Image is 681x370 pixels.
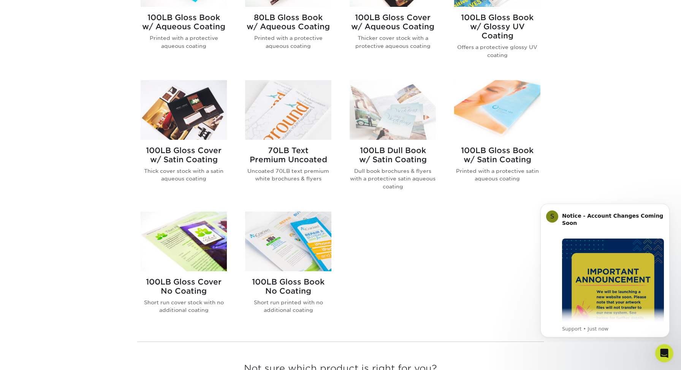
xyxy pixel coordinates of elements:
[245,277,331,296] h2: 100LB Gloss Book No Coating
[141,167,227,183] p: Thick cover stock with a satin aqueous coating
[141,277,227,296] h2: 100LB Gloss Cover No Coating
[454,13,540,40] h2: 100LB Gloss Book w/ Glossy UV Coating
[245,212,331,326] a: 100LB Gloss Book<br/>No Coating Brochures & Flyers 100LB Gloss BookNo Coating Short run printed w...
[141,34,227,50] p: Printed with a protective aqueous coating
[454,80,540,140] img: 100LB Gloss Book<br/>w/ Satin Coating Brochures & Flyers
[245,212,331,271] img: 100LB Gloss Book<br/>No Coating Brochures & Flyers
[454,167,540,183] p: Printed with a protective satin aqueous coating
[245,167,331,183] p: Uncoated 70LB text premium white brochures & flyers
[141,146,227,164] h2: 100LB Gloss Cover w/ Satin Coating
[141,212,227,271] img: 100LB Gloss Cover<br/>No Coating Brochures & Flyers
[454,80,540,202] a: 100LB Gloss Book<br/>w/ Satin Coating Brochures & Flyers 100LB Gloss Bookw/ Satin Coating Printed...
[245,80,331,202] a: 70LB Text<br/>Premium Uncoated Brochures & Flyers 70LB TextPremium Uncoated Uncoated 70LB text pr...
[141,80,227,140] img: 100LB Gloss Cover<br/>w/ Satin Coating Brochures & Flyers
[655,344,673,362] iframe: Intercom live chat
[245,13,331,31] h2: 80LB Gloss Book w/ Aqueous Coating
[350,13,436,31] h2: 100LB Gloss Cover w/ Aqueous Coating
[245,34,331,50] p: Printed with a protective aqueous coating
[245,299,331,314] p: Short run printed with no additional coating
[141,13,227,31] h2: 100LB Gloss Book w/ Aqueous Coating
[350,80,436,202] a: 100LB Dull Book<br/>w/ Satin Coating Brochures & Flyers 100LB Dull Bookw/ Satin Coating Dull book...
[141,80,227,202] a: 100LB Gloss Cover<br/>w/ Satin Coating Brochures & Flyers 100LB Gloss Coverw/ Satin Coating Thick...
[141,299,227,314] p: Short run cover stock with no additional coating
[454,146,540,164] h2: 100LB Gloss Book w/ Satin Coating
[350,34,436,50] p: Thicker cover stock with a protective aqueous coating
[454,43,540,59] p: Offers a protective glossy UV coating
[529,197,681,342] iframe: Intercom notifications message
[350,80,436,140] img: 100LB Dull Book<br/>w/ Satin Coating Brochures & Flyers
[245,146,331,164] h2: 70LB Text Premium Uncoated
[245,80,331,140] img: 70LB Text<br/>Premium Uncoated Brochures & Flyers
[350,146,436,164] h2: 100LB Dull Book w/ Satin Coating
[141,212,227,326] a: 100LB Gloss Cover<br/>No Coating Brochures & Flyers 100LB Gloss CoverNo Coating Short run cover s...
[350,167,436,190] p: Dull book brochures & flyers with a protective satin aqueous coating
